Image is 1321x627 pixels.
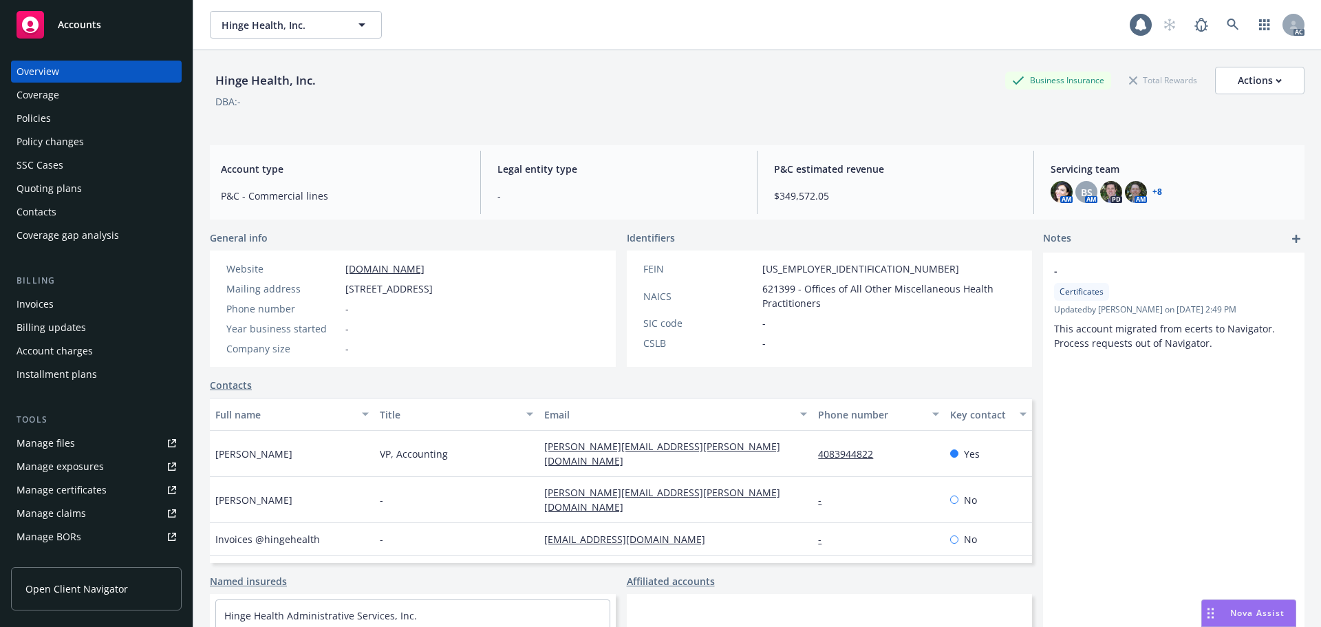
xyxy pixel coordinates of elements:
div: Policy changes [17,131,84,153]
span: Accounts [58,19,101,30]
a: Overview [11,61,182,83]
div: Title [380,407,518,422]
span: - [762,316,766,330]
img: photo [1125,181,1147,203]
a: Search [1219,11,1247,39]
button: Email [539,398,813,431]
div: Mailing address [226,281,340,296]
span: - [762,336,766,350]
span: P&C - Commercial lines [221,189,464,203]
a: Hinge Health Administrative Services, Inc. [224,609,417,622]
a: [PERSON_NAME][EMAIL_ADDRESS][PERSON_NAME][DOMAIN_NAME] [544,440,780,467]
div: Actions [1238,67,1282,94]
span: $349,572.05 [774,189,1017,203]
span: - [1054,264,1258,278]
a: Contacts [11,201,182,223]
div: Key contact [950,407,1011,422]
div: SIC code [643,316,757,330]
button: Title [374,398,539,431]
a: Account charges [11,340,182,362]
span: - [497,189,740,203]
div: Hinge Health, Inc. [210,72,321,89]
span: - [380,493,383,507]
a: Quoting plans [11,178,182,200]
span: [PERSON_NAME] [215,493,292,507]
a: Contacts [210,378,252,392]
a: +8 [1152,188,1162,196]
span: 621399 - Offices of All Other Miscellaneous Health Practitioners [762,281,1016,310]
span: Nova Assist [1230,607,1285,619]
a: add [1288,231,1304,247]
div: Manage claims [17,502,86,524]
a: Manage files [11,432,182,454]
a: Policies [11,107,182,129]
div: Policies [17,107,51,129]
div: Year business started [226,321,340,336]
div: Billing [11,274,182,288]
img: photo [1100,181,1122,203]
img: photo [1051,181,1073,203]
a: Installment plans [11,363,182,385]
div: -CertificatesUpdatedby [PERSON_NAME] on [DATE] 2:49 PMThis account migrated from ecerts to Naviga... [1043,253,1304,361]
span: Updated by [PERSON_NAME] on [DATE] 2:49 PM [1054,304,1293,316]
div: Email [544,407,792,422]
a: Manage exposures [11,456,182,478]
div: Coverage gap analysis [17,224,119,246]
div: Business Insurance [1005,72,1111,89]
div: CSLB [643,336,757,350]
span: P&C estimated revenue [774,162,1017,176]
span: - [345,321,349,336]
button: Nova Assist [1201,599,1296,627]
div: DBA: - [215,94,241,109]
a: Affiliated accounts [627,574,715,588]
div: Installment plans [17,363,97,385]
a: [PERSON_NAME][EMAIL_ADDRESS][PERSON_NAME][DOMAIN_NAME] [544,486,780,513]
div: Account charges [17,340,93,362]
span: Open Client Navigator [25,582,128,596]
span: Identifiers [627,231,675,245]
span: No [964,532,977,546]
div: Full name [215,407,354,422]
div: Overview [17,61,59,83]
a: Report a Bug [1188,11,1215,39]
button: Full name [210,398,374,431]
button: Actions [1215,67,1304,94]
span: [US_EMPLOYER_IDENTIFICATION_NUMBER] [762,262,959,276]
div: Tools [11,413,182,427]
span: [PERSON_NAME] [215,447,292,461]
a: Coverage gap analysis [11,224,182,246]
div: Manage certificates [17,479,107,501]
span: Notes [1043,231,1071,247]
a: Invoices [11,293,182,315]
div: Phone number [226,301,340,316]
span: No [964,493,977,507]
span: - [345,341,349,356]
span: - [345,301,349,316]
div: Contacts [17,201,56,223]
a: [DOMAIN_NAME] [345,262,425,275]
div: Billing updates [17,317,86,339]
div: NAICS [643,289,757,304]
span: Servicing team [1051,162,1293,176]
div: Manage exposures [17,456,104,478]
span: Hinge Health, Inc. [222,18,341,32]
div: Company size [226,341,340,356]
span: This account migrated from ecerts to Navigator. Process requests out of Navigator. [1054,322,1278,350]
div: Drag to move [1202,600,1219,626]
button: Phone number [813,398,944,431]
span: Certificates [1060,286,1104,298]
div: Total Rewards [1122,72,1204,89]
div: Manage BORs [17,526,81,548]
a: SSC Cases [11,154,182,176]
a: 4083944822 [818,447,884,460]
a: Named insureds [210,574,287,588]
div: Quoting plans [17,178,82,200]
a: Manage certificates [11,479,182,501]
button: Hinge Health, Inc. [210,11,382,39]
button: Key contact [945,398,1032,431]
span: VP, Accounting [380,447,448,461]
a: Summary of insurance [11,549,182,571]
div: Website [226,262,340,276]
span: General info [210,231,268,245]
